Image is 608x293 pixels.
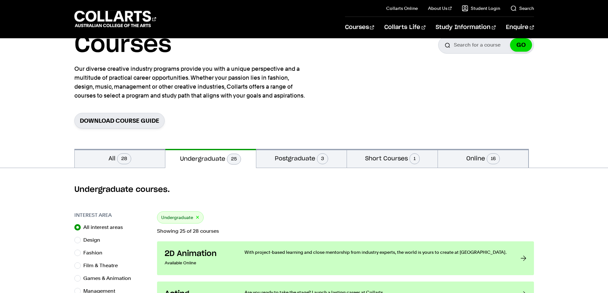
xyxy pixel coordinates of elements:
label: All interest areas [83,223,128,232]
h1: Courses [74,31,171,59]
h3: 2D Animation [165,249,232,259]
a: Collarts Life [384,17,425,38]
h2: Undergraduate courses. [74,185,534,195]
button: GO [510,38,532,52]
a: About Us [428,5,452,11]
input: Search for a course [438,36,534,54]
button: Online16 [438,149,529,168]
a: Student Login [462,5,500,11]
button: All28 [75,149,165,168]
label: Games & Animation [83,274,136,283]
span: 3 [317,153,328,164]
label: Design [83,236,105,245]
a: Courses [345,17,374,38]
button: × [196,214,199,221]
p: With project-based learning and close mentorship from industry experts, the world is yours to cre... [244,249,508,255]
label: Film & Theatre [83,261,123,270]
span: 28 [117,153,131,164]
p: Available Online [165,259,232,267]
button: Undergraduate25 [165,149,256,168]
a: 2D Animation Available Online With project-based learning and close mentorship from industry expe... [157,241,534,275]
div: Undergraduate [157,211,204,223]
span: 16 [487,153,500,164]
a: Search [510,5,534,11]
a: Enquire [506,17,534,38]
label: Fashion [83,248,108,257]
span: 1 [409,153,420,164]
a: Study Information [436,17,496,38]
p: Showing 25 of 28 courses [157,229,534,234]
h3: Interest Area [74,211,151,219]
button: Postgraduate3 [256,149,347,168]
button: Short Courses1 [347,149,438,168]
p: Our diverse creative industry programs provide you with a unique perspective and a multitude of p... [74,64,307,100]
span: 25 [227,154,241,165]
a: Download Course Guide [74,113,165,128]
div: Go to homepage [74,10,156,28]
a: Collarts Online [386,5,418,11]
